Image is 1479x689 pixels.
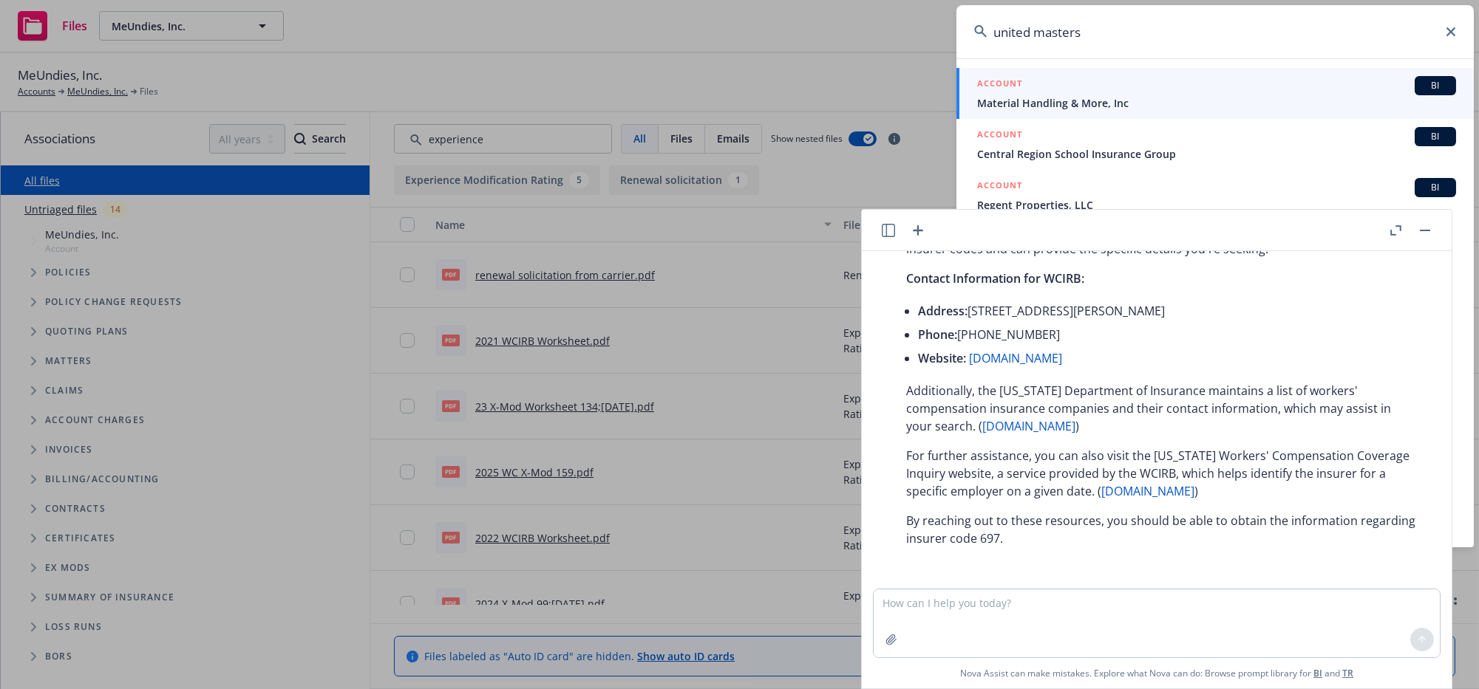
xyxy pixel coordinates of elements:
span: BI [1421,181,1450,194]
input: Search... [956,5,1474,58]
span: BI [1421,79,1450,92]
span: Phone: [918,326,957,343]
a: BI [1313,667,1322,679]
span: Material Handling & More, Inc [977,95,1456,111]
p: For further assistance, you can also visit the [US_STATE] Workers' Compensation Coverage Inquiry ... [906,447,1419,500]
p: Additionally, the [US_STATE] Department of Insurance maintains a list of workers' compensation in... [906,382,1419,435]
h5: ACCOUNT [977,76,1022,94]
a: TR [1342,667,1353,679]
span: Website: [918,350,966,366]
a: [DOMAIN_NAME] [982,418,1075,434]
a: [DOMAIN_NAME] [969,350,1062,366]
a: [DOMAIN_NAME] [1101,483,1194,499]
a: ACCOUNTBIMaterial Handling & More, Inc [956,68,1474,119]
h5: ACCOUNT [977,178,1022,196]
span: Nova Assist can make mistakes. Explore what Nova can do: Browse prompt library for and [960,658,1353,688]
p: By reaching out to these resources, you should be able to obtain the information regarding insure... [906,512,1419,547]
li: [PHONE_NUMBER] [918,323,1419,346]
li: [STREET_ADDRESS][PERSON_NAME] [918,299,1419,323]
span: Address: [918,303,968,319]
span: Central Region School Insurance Group [977,146,1456,162]
a: ACCOUNTBIRegent Properties, LLC [956,170,1474,221]
span: Regent Properties, LLC [977,197,1456,213]
a: ACCOUNTBICentral Region School Insurance Group [956,119,1474,170]
span: Contact Information for WCIRB: [906,270,1084,287]
h5: ACCOUNT [977,127,1022,145]
span: BI [1421,130,1450,143]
